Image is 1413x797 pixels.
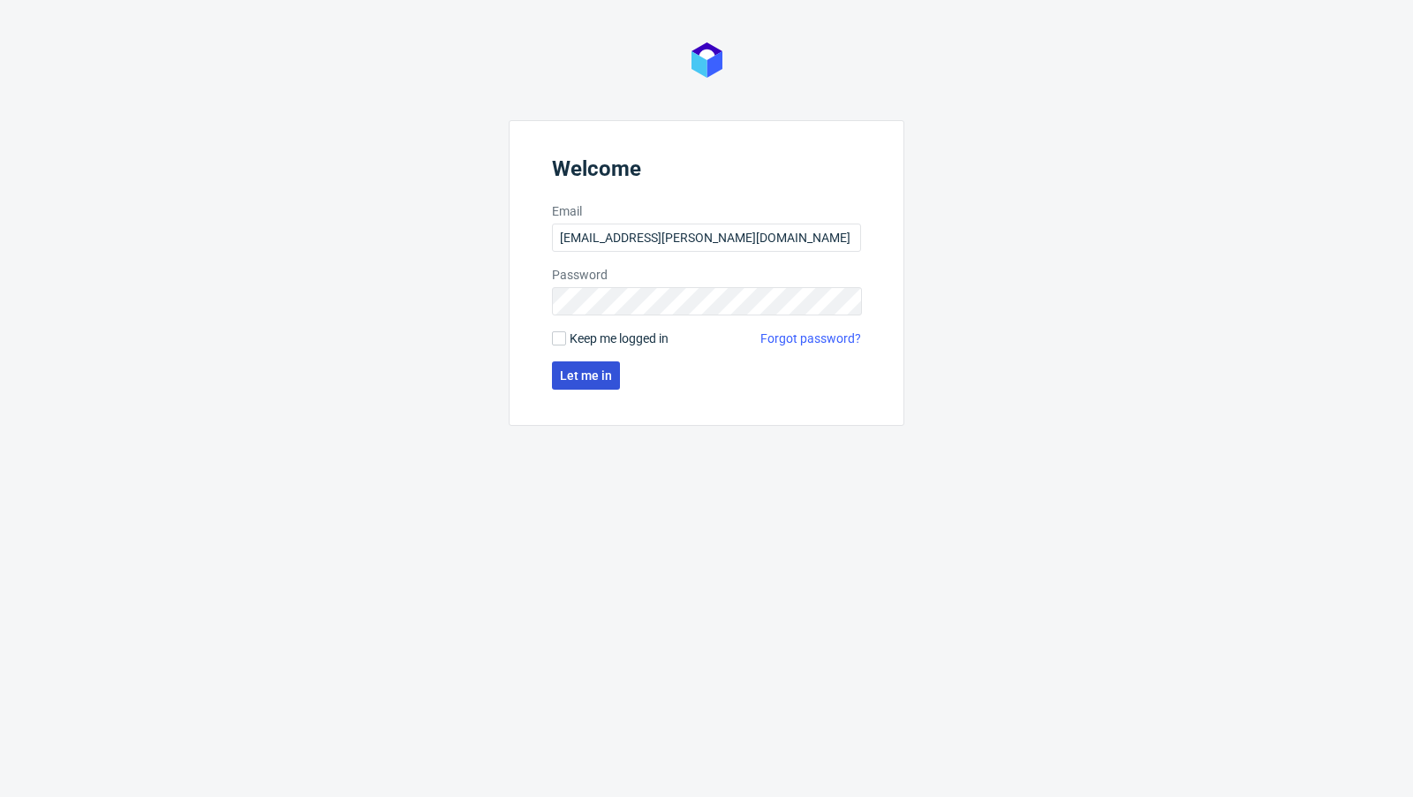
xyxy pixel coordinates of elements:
[552,361,620,390] button: Let me in
[552,156,861,188] header: Welcome
[552,266,861,284] label: Password
[760,330,861,347] a: Forgot password?
[552,202,861,220] label: Email
[570,330,669,347] span: Keep me logged in
[552,224,861,252] input: you@youremail.com
[560,369,612,382] span: Let me in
